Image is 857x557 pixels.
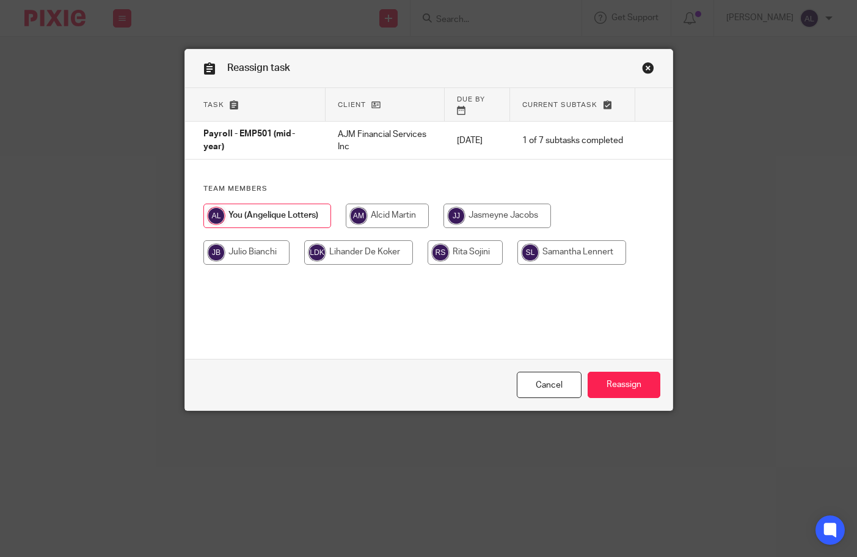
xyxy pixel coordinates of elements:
p: AJM Financial Services Inc [338,128,432,153]
a: Close this dialog window [517,372,582,398]
span: Current subtask [522,101,597,108]
span: Task [203,101,224,108]
h4: Team members [203,184,654,194]
a: Close this dialog window [642,62,654,78]
span: Reassign task [227,63,290,73]
p: [DATE] [457,135,498,147]
span: Client [338,101,366,108]
td: 1 of 7 subtasks completed [510,122,635,160]
input: Reassign [588,372,660,398]
span: Due by [457,96,485,103]
span: Payroll - EMP501 (mid-year) [203,130,295,152]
